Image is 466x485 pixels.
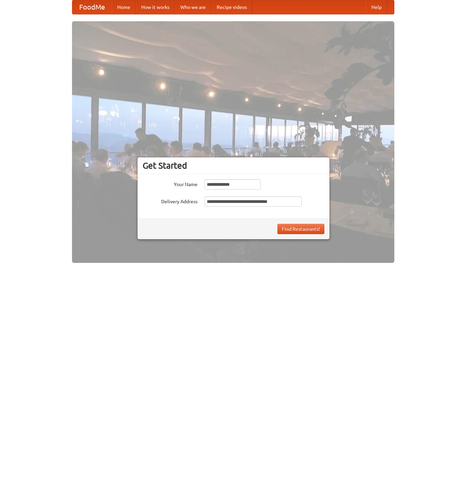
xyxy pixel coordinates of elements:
a: FoodMe [72,0,112,14]
a: Recipe videos [211,0,252,14]
label: Delivery Address [143,196,198,205]
label: Your Name [143,179,198,188]
button: Find Restaurants! [277,224,324,234]
a: How it works [136,0,175,14]
h3: Get Started [143,160,324,171]
a: Home [112,0,136,14]
a: Who we are [175,0,211,14]
a: Help [366,0,387,14]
